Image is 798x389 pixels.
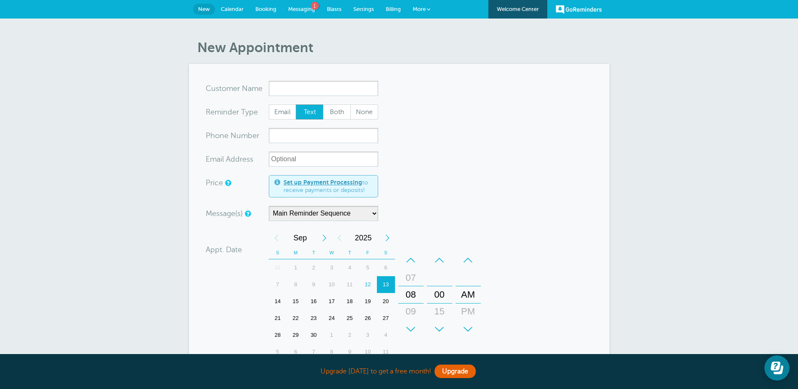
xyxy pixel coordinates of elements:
div: Sunday, October 5 [269,344,287,360]
div: Thursday, September 25 [341,310,359,327]
div: Tuesday, September 16 [305,293,323,310]
div: Sunday, September 28 [269,327,287,344]
div: Wednesday, October 8 [323,344,341,360]
div: 7 [269,276,287,293]
h1: New Appointment [197,40,610,56]
div: 19 [359,293,377,310]
span: 2025 [347,229,380,246]
div: 16 [305,293,323,310]
div: Monday, September 1 [286,259,305,276]
div: Friday, September 5 [359,259,377,276]
div: 24 [323,310,341,327]
input: Optional [269,152,378,167]
span: Billing [386,6,401,12]
div: 25 [341,310,359,327]
div: Monday, September 29 [286,327,305,344]
div: 5 [269,344,287,360]
div: Monday, September 8 [286,276,305,293]
div: Monday, October 6 [286,344,305,360]
div: Friday, September 26 [359,310,377,327]
div: 31 [269,259,287,276]
div: 08 [401,286,421,303]
div: Tuesday, September 2 [305,259,323,276]
div: 3 [323,259,341,276]
div: 28 [269,327,287,344]
div: 26 [359,310,377,327]
div: 2 [341,327,359,344]
div: 10 [401,320,421,337]
div: 18 [341,293,359,310]
span: Text [296,105,323,119]
label: Appt. Date [206,246,242,253]
div: Saturday, September 13 [377,276,395,293]
div: Next Year [380,229,395,246]
div: Thursday, October 2 [341,327,359,344]
div: Wednesday, September 3 [323,259,341,276]
th: F [359,246,377,259]
div: 15 [286,293,305,310]
div: 8 [323,344,341,360]
span: Calendar [221,6,244,12]
div: Wednesday, September 10 [323,276,341,293]
div: 4 [377,327,395,344]
div: 15 [429,303,450,320]
div: 00 [429,286,450,303]
div: Hours [398,252,424,338]
a: Simple templates and custom messages will use the reminder schedule set under Settings > Reminder... [245,211,250,216]
div: mber [206,128,269,143]
div: Wednesday, September 17 [323,293,341,310]
div: 5 [359,259,377,276]
div: 6 [286,344,305,360]
label: Reminder Type [206,108,258,116]
div: Sunday, September 7 [269,276,287,293]
div: Tuesday, September 9 [305,276,323,293]
div: Monday, September 15 [286,293,305,310]
span: Ema [206,155,220,163]
span: il Add [220,155,240,163]
div: Saturday, September 27 [377,310,395,327]
div: 3 [359,327,377,344]
span: New [198,6,210,12]
div: 11 [377,344,395,360]
div: Tuesday, September 23 [305,310,323,327]
div: Wednesday, October 1 [323,327,341,344]
div: 23 [305,310,323,327]
div: 30 [305,327,323,344]
div: 11 [341,276,359,293]
div: Wednesday, September 24 [323,310,341,327]
th: T [341,246,359,259]
span: Booking [255,6,276,12]
span: September [284,229,317,246]
span: Pho [206,132,220,139]
a: An optional price for the appointment. If you set a price, you can include a payment link in your... [225,180,230,186]
div: 9 [341,344,359,360]
span: Both [323,105,350,119]
div: 1 [323,327,341,344]
th: M [286,246,305,259]
span: ne Nu [220,132,241,139]
a: Upgrade [435,365,476,378]
div: Previous Year [332,229,347,246]
div: 10 [359,344,377,360]
div: Thursday, September 11 [341,276,359,293]
div: PM [458,303,478,320]
div: 07 [401,269,421,286]
span: Settings [353,6,374,12]
th: S [269,246,287,259]
span: More [413,6,426,12]
div: Thursday, October 9 [341,344,359,360]
div: 2 [305,259,323,276]
span: None [351,105,378,119]
div: 9 [305,276,323,293]
div: Upgrade [DATE] to get a free month! [189,362,610,381]
a: Set up Payment Processing [284,179,362,186]
label: None [350,104,378,120]
span: Blasts [327,6,342,12]
div: Friday, September 19 [359,293,377,310]
label: Email [269,104,297,120]
label: Message(s) [206,210,243,217]
div: 30 [429,320,450,337]
span: Messaging [288,6,315,12]
div: Monday, September 22 [286,310,305,327]
div: Previous Month [269,229,284,246]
